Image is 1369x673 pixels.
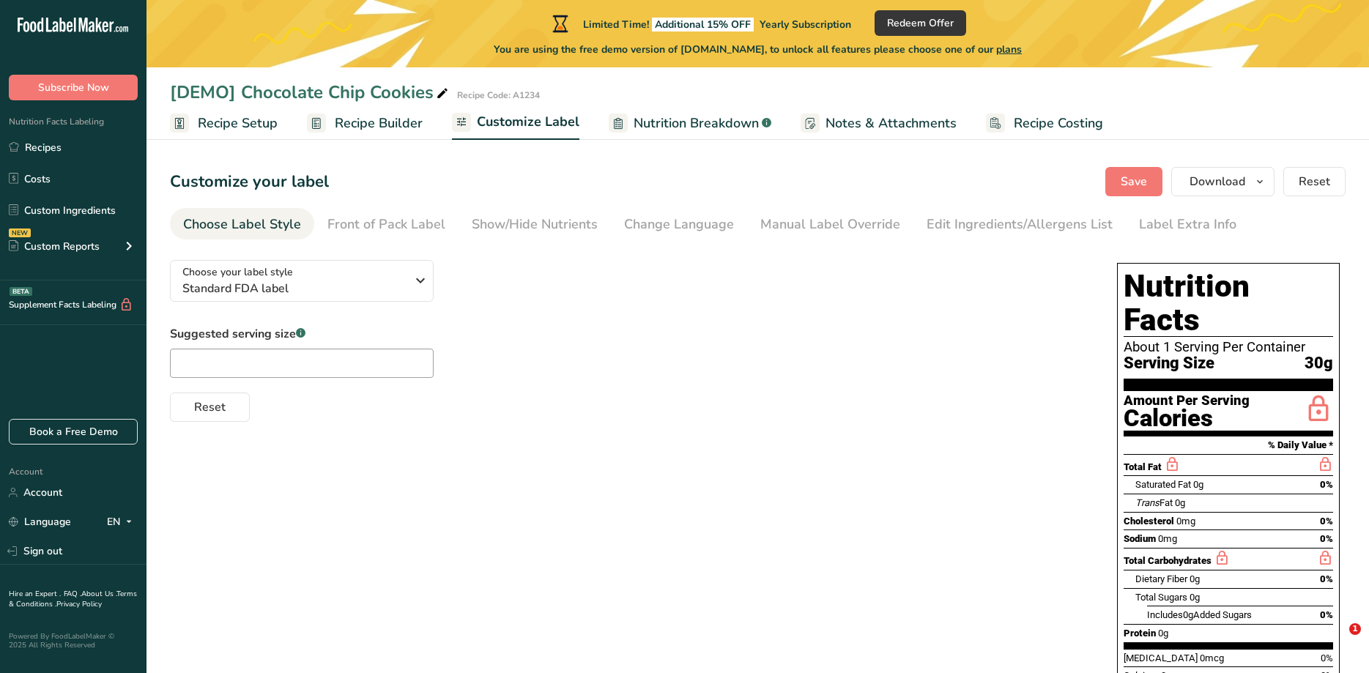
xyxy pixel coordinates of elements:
div: Powered By FoodLabelMaker © 2025 All Rights Reserved [9,632,138,650]
a: Recipe Costing [986,107,1103,140]
span: 0% [1320,479,1333,490]
a: About Us . [81,589,116,599]
span: Total Carbohydrates [1124,555,1212,566]
span: Includes Added Sugars [1147,609,1252,620]
div: Amount Per Serving [1124,394,1250,408]
button: Choose your label style Standard FDA label [170,260,434,302]
a: Recipe Setup [170,107,278,140]
span: Download [1190,173,1245,190]
span: Subscribe Now [38,80,109,95]
div: Edit Ingredients/Allergens List [927,215,1113,234]
span: 0mcg [1200,652,1224,663]
div: Recipe Code: A1234 [457,89,540,102]
button: Subscribe Now [9,75,138,100]
a: Recipe Builder [307,107,423,140]
div: About 1 Serving Per Container [1124,340,1333,354]
a: Language [9,509,71,535]
span: Choose your label style [182,264,293,280]
span: 0g [1175,497,1185,508]
a: Notes & Attachments [801,107,957,140]
span: 0g [1158,628,1168,639]
i: Trans [1135,497,1160,508]
div: Manual Label Override [760,215,900,234]
span: Protein [1124,628,1156,639]
div: Label Extra Info [1139,215,1236,234]
span: Serving Size [1124,354,1214,373]
span: [MEDICAL_DATA] [1124,652,1198,663]
h1: Customize your label [170,170,329,194]
span: Reset [1299,173,1330,190]
span: Recipe Builder [335,114,423,133]
div: EN [107,513,138,531]
span: Saturated Fat [1135,479,1191,490]
span: Dietary Fiber [1135,573,1187,584]
a: Hire an Expert . [9,589,61,599]
span: You are using the free demo version of [DOMAIN_NAME], to unlock all features please choose one of... [494,42,1022,57]
span: Customize Label [477,112,579,132]
span: 0% [1321,652,1333,663]
div: Front of Pack Label [327,215,445,234]
label: Suggested serving size [170,325,434,343]
span: Standard FDA label [182,280,406,297]
div: Calories [1124,408,1250,429]
span: Cholesterol [1124,516,1174,527]
span: Additional 15% OFF [652,18,754,31]
span: Reset [194,398,226,416]
button: Save [1105,167,1162,196]
div: Limited Time! [549,15,851,32]
div: Show/Hide Nutrients [472,215,598,234]
span: 0% [1320,516,1333,527]
button: Reset [170,393,250,422]
div: NEW [9,228,31,237]
span: 0g [1190,592,1200,603]
a: FAQ . [64,589,81,599]
div: Change Language [624,215,734,234]
span: 0mg [1176,516,1195,527]
span: Save [1121,173,1147,190]
span: Total Fat [1124,461,1162,472]
span: 0% [1320,573,1333,584]
a: Terms & Conditions . [9,589,137,609]
span: Total Sugars [1135,592,1187,603]
a: Customize Label [452,105,579,141]
span: 30g [1305,354,1333,373]
span: Recipe Setup [198,114,278,133]
h1: Nutrition Facts [1124,269,1333,337]
a: Nutrition Breakdown [609,107,771,140]
button: Reset [1283,167,1346,196]
div: [DEMO] Chocolate Chip Cookies [170,79,451,105]
div: Choose Label Style [183,215,301,234]
div: Custom Reports [9,239,100,254]
span: Redeem Offer [887,15,954,31]
a: Book a Free Demo [9,419,138,445]
span: Yearly Subscription [760,18,851,31]
span: 0% [1320,533,1333,544]
span: Notes & Attachments [826,114,957,133]
span: 0% [1320,609,1333,620]
button: Download [1171,167,1275,196]
section: % Daily Value * [1124,436,1333,454]
a: Privacy Policy [56,599,102,609]
span: Recipe Costing [1014,114,1103,133]
span: 1 [1349,623,1361,635]
div: BETA [10,287,32,296]
span: 0g [1190,573,1200,584]
span: Nutrition Breakdown [634,114,759,133]
button: Redeem Offer [875,10,966,36]
iframe: Intercom live chat [1319,623,1354,658]
span: 0mg [1158,533,1177,544]
span: 0g [1183,609,1193,620]
span: 0g [1193,479,1203,490]
span: plans [996,42,1022,56]
span: Fat [1135,497,1173,508]
span: Sodium [1124,533,1156,544]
